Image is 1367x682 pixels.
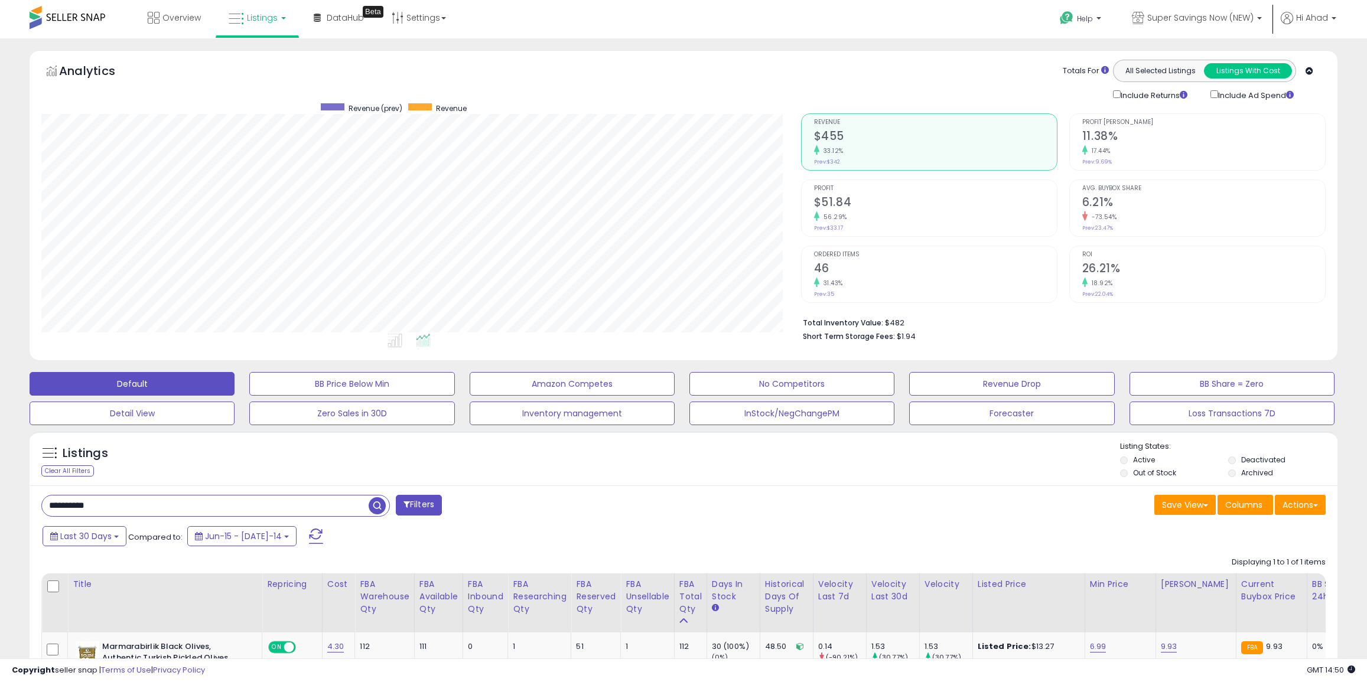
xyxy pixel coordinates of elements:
[1307,664,1355,676] span: 2025-08-14 14:50 GMT
[187,526,297,546] button: Jun-15 - [DATE]-14
[1232,557,1326,568] div: Displaying 1 to 1 of 1 items
[803,315,1317,329] li: $482
[1090,641,1106,652] a: 6.99
[689,372,894,396] button: No Competitors
[249,372,454,396] button: BB Price Below Min
[205,530,282,542] span: Jun-15 - [DATE]-14
[925,578,968,590] div: Velocity
[1050,2,1113,38] a: Help
[819,213,847,221] small: 56.29%
[826,652,858,662] small: (-90.21%)
[60,530,112,542] span: Last 30 Days
[327,641,344,652] a: 4.30
[1082,252,1325,258] span: ROI
[978,641,1031,652] b: Listed Price:
[101,664,151,676] a: Terms of Use
[468,641,499,652] div: 0
[513,578,566,615] div: FBA Researching Qty
[363,6,383,18] div: Tooltip anchor
[803,331,895,341] b: Short Term Storage Fees:
[576,578,616,615] div: FBA Reserved Qty
[249,402,454,425] button: Zero Sales in 30D
[814,252,1057,258] span: Ordered Items
[679,641,698,652] div: 112
[1077,14,1093,24] span: Help
[470,372,675,396] button: Amazon Competes
[712,652,728,662] small: (0%)
[1218,495,1273,515] button: Columns
[925,641,972,652] div: 1.53
[513,641,562,652] div: 1
[978,578,1080,590] div: Listed Price
[43,526,126,546] button: Last 30 Days
[1104,88,1202,102] div: Include Returns
[765,578,808,615] div: Historical Days Of Supply
[128,531,183,543] span: Compared to:
[1082,262,1325,278] h2: 26.21%
[1059,11,1074,25] i: Get Help
[712,603,719,614] small: Days In Stock.
[814,185,1057,192] span: Profit
[814,224,843,231] small: Prev: $33.17
[162,12,201,24] span: Overview
[1130,402,1335,425] button: Loss Transactions 7D
[819,146,844,155] small: 33.12%
[1266,641,1283,652] span: 9.93
[1082,185,1325,192] span: Avg. Buybox Share
[871,641,919,652] div: 1.53
[73,578,257,590] div: Title
[819,279,843,288] small: 31.43%
[327,578,350,590] div: Cost
[360,641,405,652] div: 112
[30,372,235,396] button: Default
[153,664,205,676] a: Privacy Policy
[712,578,755,603] div: Days In Stock
[41,465,94,477] div: Clear All Filters
[765,641,804,652] div: 48.50
[470,402,675,425] button: Inventory management
[1088,279,1113,288] small: 18.92%
[897,331,916,342] span: $1.94
[1082,195,1325,211] h2: 6.21%
[818,641,866,652] div: 0.14
[1296,12,1328,24] span: Hi Ahad
[803,318,883,328] b: Total Inventory Value:
[814,119,1057,126] span: Revenue
[1161,641,1177,652] a: 9.93
[1133,468,1176,478] label: Out of Stock
[909,402,1114,425] button: Forecaster
[247,12,278,24] span: Listings
[1225,499,1262,511] span: Columns
[576,641,611,652] div: 51
[1088,213,1117,221] small: -73.54%
[1241,468,1273,478] label: Archived
[1082,129,1325,145] h2: 11.38%
[12,665,205,676] div: seller snap | |
[978,641,1076,652] div: $13.27
[360,578,409,615] div: FBA Warehouse Qty
[712,641,760,652] div: 30 (100%)
[436,103,467,113] span: Revenue
[814,158,840,165] small: Prev: $342
[978,658,1076,668] div: $13.27
[814,195,1057,211] h2: $51.84
[1088,146,1111,155] small: 17.44%
[1082,158,1112,165] small: Prev: 9.69%
[1082,224,1113,231] small: Prev: 23.47%
[1241,578,1302,603] div: Current Buybox Price
[1241,641,1263,654] small: FBA
[267,578,317,590] div: Repricing
[327,12,364,24] span: DataHub
[269,642,284,652] span: ON
[294,642,313,652] span: OFF
[1161,578,1231,590] div: [PERSON_NAME]
[1281,12,1336,38] a: Hi Ahad
[1204,63,1292,79] button: Listings With Cost
[1082,291,1113,298] small: Prev: 22.04%
[818,578,861,603] div: Velocity Last 7d
[1312,641,1351,652] div: 0%
[689,402,894,425] button: InStock/NegChangePM
[871,578,914,603] div: Velocity Last 30d
[1117,63,1205,79] button: All Selected Listings
[1063,66,1109,77] div: Totals For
